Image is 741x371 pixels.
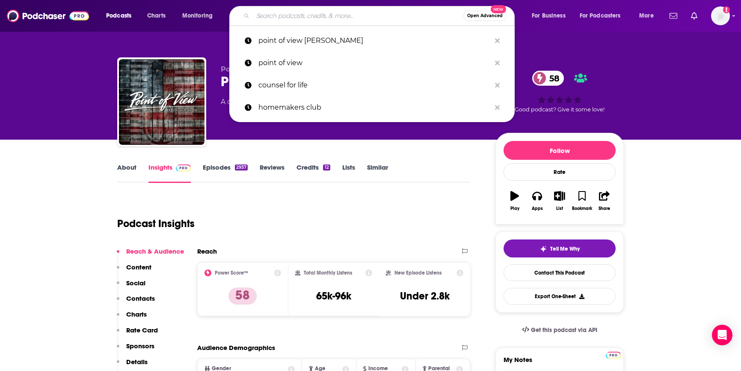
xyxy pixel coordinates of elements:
span: Podcasts [106,10,131,22]
div: Share [599,206,610,211]
div: 2937 [235,165,248,171]
p: 58 [228,287,257,305]
p: Reach & Audience [126,247,184,255]
span: Charts [147,10,166,22]
a: point of view [229,52,515,74]
img: Point of View Radio Talk Show [119,59,205,145]
button: Follow [504,141,616,160]
h2: New Episode Listens [394,270,442,276]
a: Pro website [606,350,621,359]
button: Contacts [117,294,155,310]
span: For Podcasters [580,10,621,22]
a: Contact This Podcast [504,264,616,281]
a: About [117,163,136,183]
p: counsel for life [258,74,491,96]
span: Get this podcast via API [531,326,597,334]
button: Social [117,279,145,295]
div: A daily podcast [221,97,329,107]
p: homemakers club [258,96,491,119]
img: tell me why sparkle [540,245,547,252]
p: Charts [126,310,147,318]
label: My Notes [504,356,616,371]
h2: Total Monthly Listens [304,270,352,276]
div: List [556,206,563,211]
button: open menu [100,9,142,23]
button: Share [593,185,616,216]
a: Get this podcast via API [515,320,604,341]
button: open menu [574,9,633,23]
h2: Audience Demographics [197,344,275,352]
span: Good podcast? Give it some love! [515,106,605,113]
span: Tell Me Why [550,245,580,252]
h2: Power Score™ [215,270,248,276]
button: List [548,185,571,216]
input: Search podcasts, credits, & more... [253,9,463,23]
a: Reviews [260,163,285,183]
button: Content [117,263,151,279]
div: Bookmark [572,206,592,211]
span: New [491,5,506,13]
div: Play [510,206,519,211]
a: Charts [142,9,171,23]
a: InsightsPodchaser Pro [148,163,191,183]
img: User Profile [711,6,730,25]
a: Lists [342,163,355,183]
button: Sponsors [117,342,154,358]
div: Search podcasts, credits, & more... [237,6,523,26]
a: Similar [367,163,388,183]
button: Charts [117,310,147,326]
button: Export One-Sheet [504,288,616,305]
img: Podchaser - Follow, Share and Rate Podcasts [7,8,89,24]
a: Credits12 [296,163,330,183]
span: Monitoring [182,10,213,22]
p: point of view kerby anderson [258,30,491,52]
span: Point of View Radio Talk Show [221,65,331,73]
button: Bookmark [571,185,593,216]
div: 58Good podcast? Give it some love! [495,65,624,118]
button: open menu [633,9,664,23]
a: Show notifications dropdown [666,9,681,23]
span: Logged in as BenLaurro [711,6,730,25]
span: More [639,10,654,22]
div: Apps [532,206,543,211]
svg: Add a profile image [723,6,730,13]
span: For Business [532,10,566,22]
a: 58 [532,71,564,86]
div: 12 [323,165,330,171]
button: Play [504,185,526,216]
p: Details [126,358,148,366]
a: homemakers club [229,96,515,119]
img: Podchaser Pro [176,165,191,171]
button: Apps [526,185,548,216]
a: Show notifications dropdown [688,9,701,23]
a: counsel for life [229,74,515,96]
button: open menu [526,9,576,23]
p: Content [126,263,151,271]
a: Episodes2937 [203,163,248,183]
p: Rate Card [126,326,158,334]
p: Social [126,279,145,287]
div: Open Intercom Messenger [712,325,732,345]
img: Podchaser Pro [606,352,621,359]
button: Rate Card [117,326,158,342]
p: Sponsors [126,342,154,350]
p: Contacts [126,294,155,302]
div: Rate [504,163,616,181]
button: Show profile menu [711,6,730,25]
h3: Under 2.8k [400,290,450,302]
h2: Reach [197,247,217,255]
button: open menu [176,9,224,23]
h1: Podcast Insights [117,217,195,230]
p: point of view [258,52,491,74]
span: 58 [541,71,564,86]
span: Open Advanced [467,14,503,18]
button: tell me why sparkleTell Me Why [504,239,616,257]
h3: 65k-96k [316,290,351,302]
a: point of view [PERSON_NAME] [229,30,515,52]
button: Open AdvancedNew [463,11,507,21]
button: Reach & Audience [117,247,184,263]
